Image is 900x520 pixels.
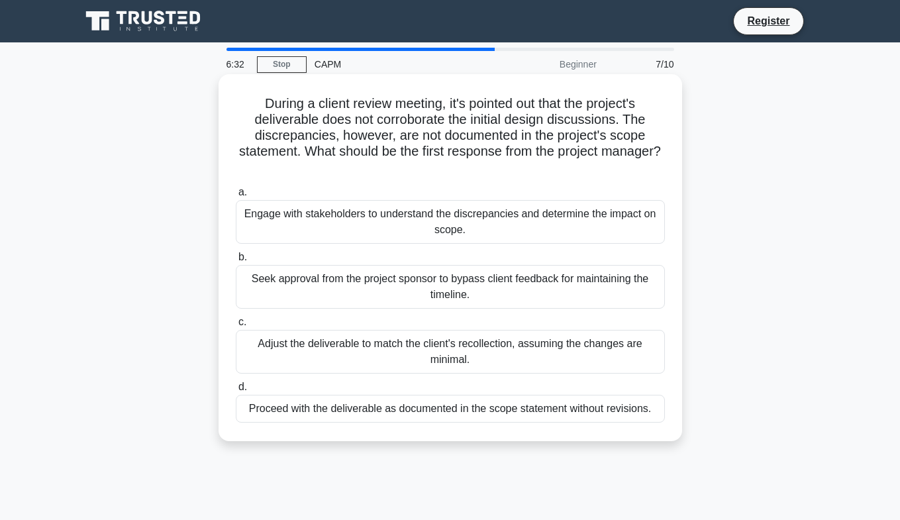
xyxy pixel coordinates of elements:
div: 6:32 [219,51,257,78]
span: c. [238,316,246,327]
div: Engage with stakeholders to understand the discrepancies and determine the impact on scope. [236,200,665,244]
span: a. [238,186,247,197]
span: d. [238,381,247,392]
span: b. [238,251,247,262]
h5: During a client review meeting, it's pointed out that the project's deliverable does not corrobor... [234,95,666,176]
div: Seek approval from the project sponsor to bypass client feedback for maintaining the timeline. [236,265,665,309]
a: Stop [257,56,307,73]
div: Beginner [489,51,605,78]
div: Adjust the deliverable to match the client's recollection, assuming the changes are minimal. [236,330,665,374]
div: CAPM [307,51,489,78]
a: Register [739,13,797,29]
div: 7/10 [605,51,682,78]
div: Proceed with the deliverable as documented in the scope statement without revisions. [236,395,665,423]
